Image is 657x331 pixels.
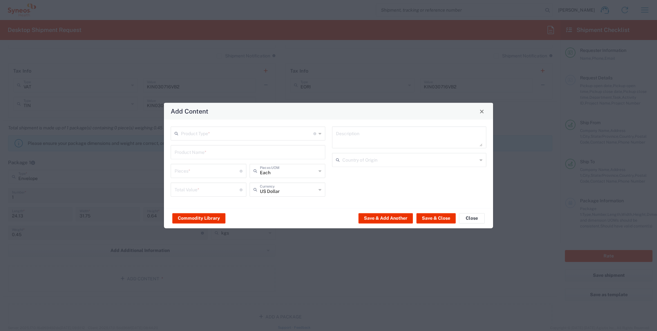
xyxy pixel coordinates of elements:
button: Close [459,213,485,223]
button: Save & Add Another [358,213,413,223]
button: Commodity Library [172,213,225,223]
button: Close [477,107,486,116]
h4: Add Content [171,106,208,116]
button: Save & Close [416,213,456,223]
